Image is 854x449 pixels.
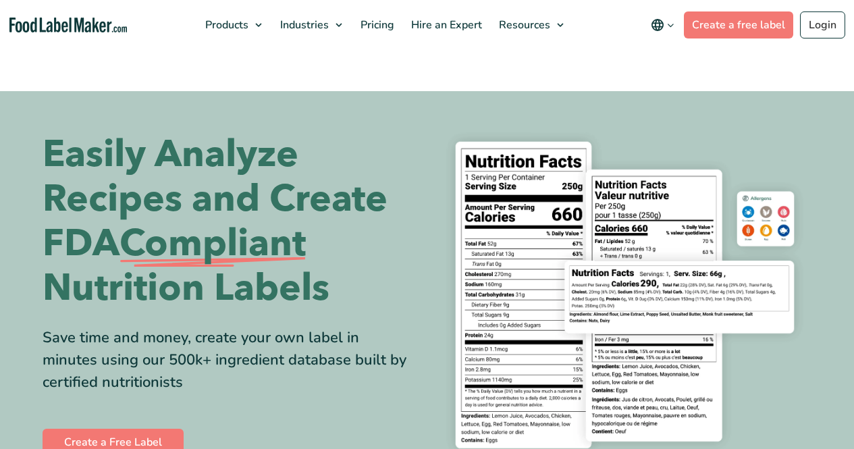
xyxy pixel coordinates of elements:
[407,18,483,32] span: Hire an Expert
[9,18,128,33] a: Food Label Maker homepage
[43,327,417,394] div: Save time and money, create your own label in minutes using our 500k+ ingredient database built b...
[43,132,417,311] h1: Easily Analyze Recipes and Create FDA Nutrition Labels
[641,11,684,38] button: Change language
[119,221,306,266] span: Compliant
[684,11,793,38] a: Create a free label
[495,18,552,32] span: Resources
[276,18,330,32] span: Industries
[800,11,845,38] a: Login
[201,18,250,32] span: Products
[356,18,396,32] span: Pricing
